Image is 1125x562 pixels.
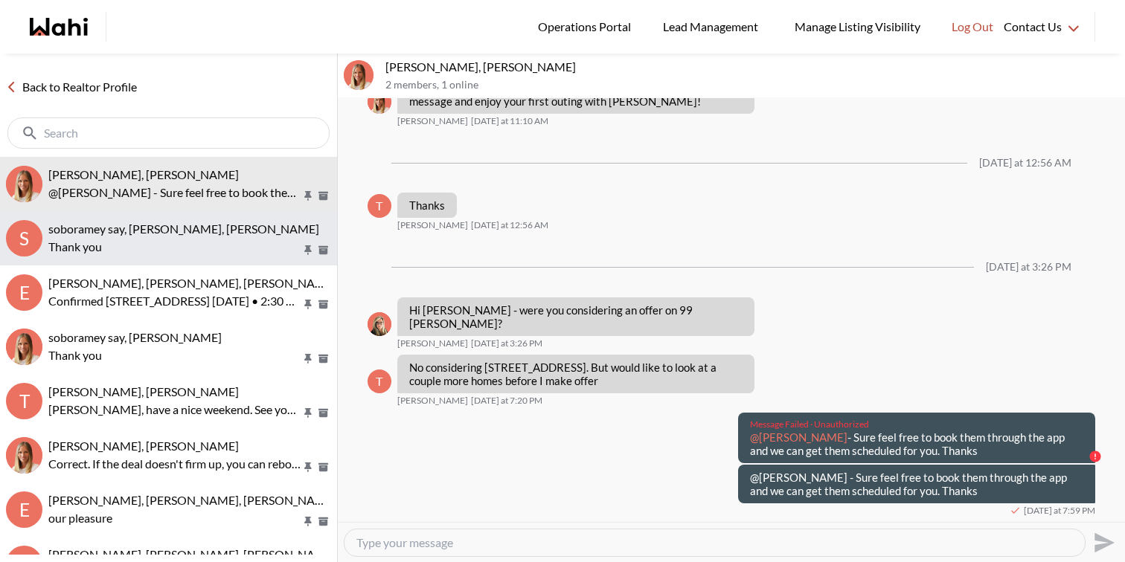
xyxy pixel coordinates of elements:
div: s [6,220,42,256]
img: B [368,312,391,336]
button: Pin [301,407,315,419]
span: [PERSON_NAME] [397,337,468,349]
span: [PERSON_NAME], [PERSON_NAME], [PERSON_NAME] [48,547,336,561]
textarea: Type your message [356,535,1073,550]
div: T [368,194,391,218]
div: E [6,274,42,311]
time: 2025-09-26T04:56:49.442Z [471,219,548,231]
p: [PERSON_NAME], [PERSON_NAME] [385,59,1119,74]
div: Message Failed · Unauthorized [750,419,1083,430]
img: T [6,437,42,474]
button: Send [1086,526,1119,559]
div: E [6,491,42,528]
span: Operations Portal [538,17,636,36]
div: [DATE] at 12:56 AM [979,157,1071,169]
span: soboramey say, [PERSON_NAME] [48,330,222,344]
p: 2 members , 1 online [385,79,1119,91]
button: Pin [301,190,315,202]
p: @[PERSON_NAME] - Sure feel free to book them through the app and we can get them scheduled for yo... [750,471,1083,497]
span: Manage Listing Visibility [790,17,925,36]
span: Lead Management [663,17,763,36]
span: [PERSON_NAME], [PERSON_NAME], [PERSON_NAME] [48,276,336,290]
p: [PERSON_NAME], have a nice weekend. See you [DATE] morning. Select some property on [DOMAIN_NAME]... [48,401,301,419]
p: Confirmed [STREET_ADDRESS] [DATE] • 2:30 PM [48,292,301,310]
img: T [344,60,374,90]
img: s [6,329,42,365]
img: M [368,90,391,114]
div: T [6,383,42,419]
button: Archive [315,407,331,419]
span: [PERSON_NAME], [PERSON_NAME], [PERSON_NAME] [48,493,336,507]
p: Thank you [48,238,301,256]
div: soboramey say, Michelle [6,329,42,365]
button: Archive [315,190,331,202]
p: No considering [STREET_ADDRESS]. But would like to look at a couple more homes before I make offer [409,361,743,387]
button: Archive [315,244,331,256]
button: Archive [315,515,331,528]
time: 2025-09-27T19:26:07.348Z [471,337,542,349]
div: [DATE] at 3:26 PM [986,261,1071,274]
time: 2025-09-27T23:20:43.839Z [471,395,542,407]
input: Search [44,126,296,140]
button: Pin [301,515,315,528]
div: Tanya Fita, Michelle [6,166,42,202]
p: @[PERSON_NAME] - Sure feel free to book them through the app and we can get them scheduled for yo... [48,184,301,201]
button: Pin [301,352,315,365]
time: 2025-09-27T23:59:30.712Z [1024,505,1095,517]
span: [PERSON_NAME], [PERSON_NAME] [48,439,239,453]
p: Correct. If the deal doesn't firm up, you can rebook [48,455,301,473]
button: Archive [315,461,331,474]
span: Log Out [952,17,993,36]
p: Hi [PERSON_NAME] - were you considering an offer on 99 [PERSON_NAME]? [409,303,743,330]
span: @[PERSON_NAME] [750,430,847,444]
p: - Sure feel free to book them through the app and we can get them scheduled for you. Thanks [750,430,1083,457]
time: 2025-09-25T15:10:58.792Z [471,115,548,127]
p: our pleasure [48,509,301,527]
div: Michelle Ryckman [368,90,391,114]
p: Thanks [409,198,445,212]
button: Pin [301,298,315,311]
span: [PERSON_NAME] [397,219,468,231]
img: T [6,166,42,202]
p: Thank you [48,346,301,364]
button: Pin [301,461,315,474]
button: Archive [315,298,331,311]
div: TIGRAN ARUSTAMYAN, Michelle [6,437,42,474]
button: Archive [315,352,331,365]
span: [PERSON_NAME], [PERSON_NAME] [48,384,239,398]
span: [PERSON_NAME], [PERSON_NAME] [48,167,239,181]
div: Tanya Fita, Michelle [344,60,374,90]
span: [PERSON_NAME] [397,115,468,127]
span: [PERSON_NAME] [397,395,468,407]
span: soboramey say, [PERSON_NAME], [PERSON_NAME] [48,222,319,236]
div: T [368,369,391,393]
div: Barbara Funt [368,312,391,336]
a: Wahi homepage [30,18,88,36]
button: Pin [301,244,315,256]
